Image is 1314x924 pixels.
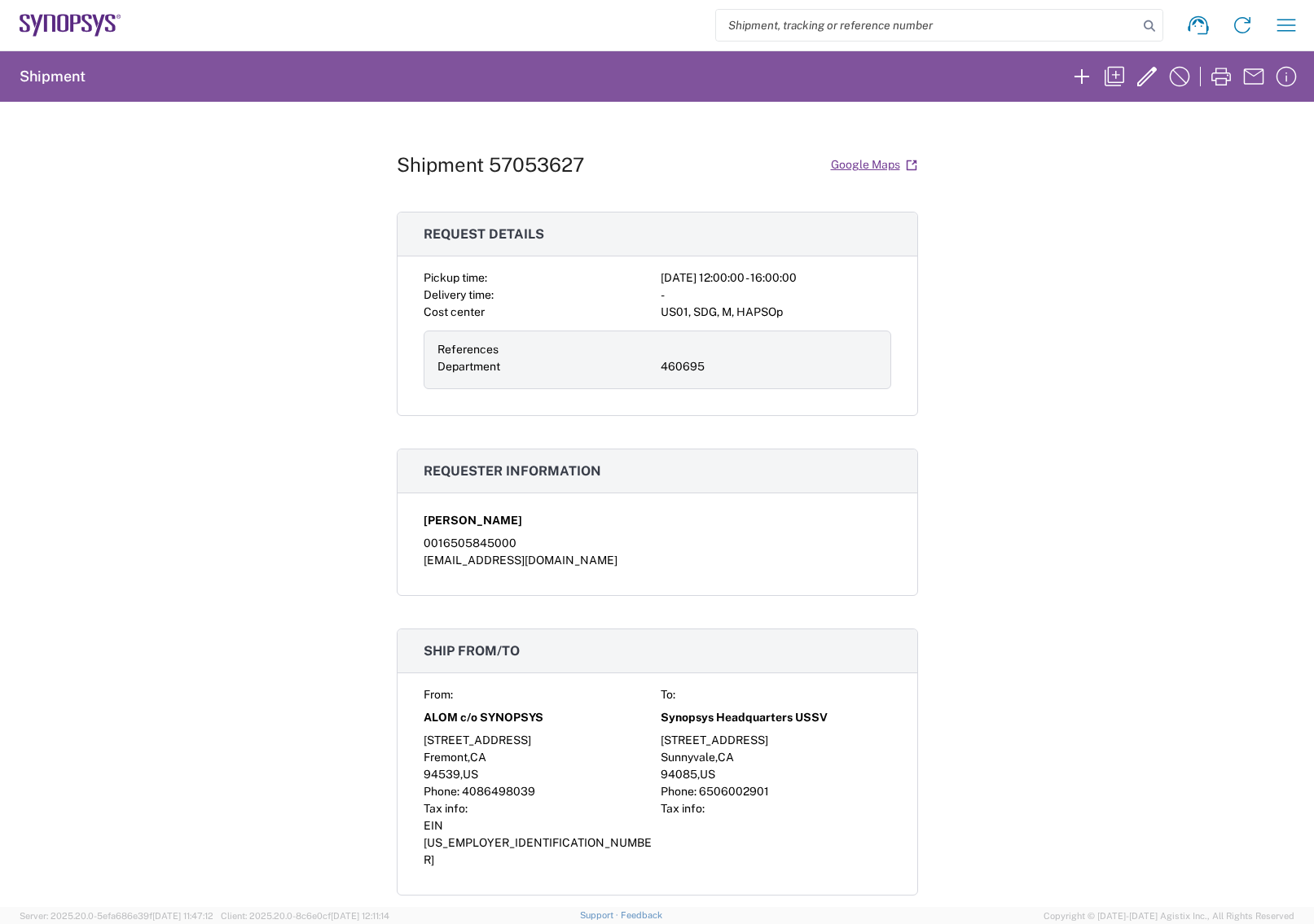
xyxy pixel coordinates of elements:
[661,785,697,798] span: Phone:
[661,358,877,375] div: 460695
[697,768,700,781] span: ,
[424,819,443,832] span: EIN
[20,67,86,86] h2: Shipment
[20,911,213,921] span: Server: 2025.20.0-5efa686e39f
[437,358,654,375] div: Department
[700,768,715,781] span: US
[221,911,389,921] span: Client: 2025.20.0-8c6e0cf
[470,751,486,764] span: CA
[424,305,485,318] span: Cost center
[424,751,468,764] span: Fremont
[661,768,697,781] span: 94085
[424,288,494,301] span: Delivery time:
[397,153,584,177] h1: Shipment 57053627
[661,269,891,287] div: [DATE] 12:00:00 - 16:00:00
[424,836,652,866] span: [US_EMPLOYER_IDENTIFICATION_NUMBER]
[661,732,891,749] div: [STREET_ADDRESS]
[152,911,213,921] span: [DATE] 11:47:12
[460,768,463,781] span: ,
[661,802,705,815] span: Tax info:
[424,552,891,569] div: [EMAIL_ADDRESS][DOMAIN_NAME]
[718,751,734,764] span: CA
[661,688,675,701] span: To:
[424,688,453,701] span: From:
[463,768,478,781] span: US
[468,751,470,764] span: ,
[716,10,1138,41] input: Shipment, tracking or reference number
[621,910,662,920] a: Feedback
[424,463,601,479] span: Requester information
[661,751,715,764] span: Sunnyvale
[424,785,459,798] span: Phone:
[424,226,544,242] span: Request details
[424,802,468,815] span: Tax info:
[661,287,891,304] div: -
[1044,909,1294,923] span: Copyright © [DATE]-[DATE] Agistix Inc., All Rights Reserved
[424,512,522,529] span: [PERSON_NAME]
[424,535,891,552] div: 0016505845000
[424,271,487,284] span: Pickup time:
[699,785,769,798] span: 6506002901
[331,911,389,921] span: [DATE] 12:11:14
[424,768,460,781] span: 94539
[462,785,535,798] span: 4086498039
[424,732,654,749] div: [STREET_ADDRESS]
[580,910,621,920] a: Support
[661,304,891,321] div: US01, SDG, M, HAPSOp
[424,643,520,659] span: Ship from/to
[437,343,499,356] span: References
[661,709,828,726] span: Synopsys Headquarters USSV
[715,751,718,764] span: ,
[424,709,543,726] span: ALOM c/o SYNOPSYS
[830,151,918,179] a: Google Maps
